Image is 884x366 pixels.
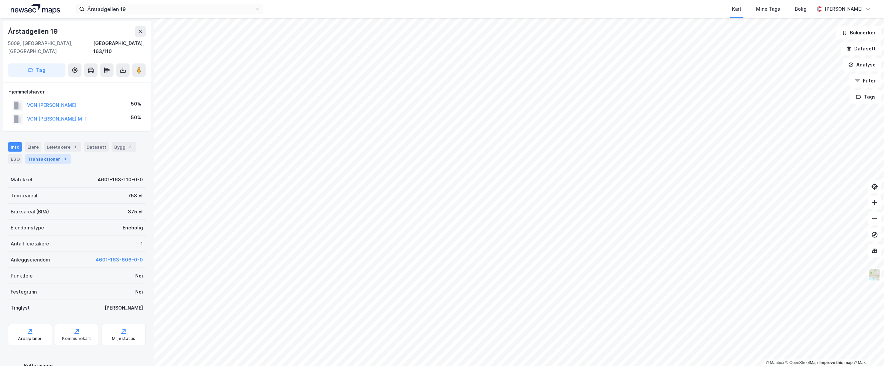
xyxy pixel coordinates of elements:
[11,256,50,264] div: Anleggseiendom
[131,114,141,122] div: 50%
[8,26,59,37] div: Årstadgeilen 19
[851,334,884,366] div: Kontrollprogram for chat
[62,336,91,341] div: Kommunekart
[825,5,863,13] div: [PERSON_NAME]
[72,144,78,150] div: 1
[25,142,41,152] div: Eiere
[8,88,145,96] div: Hjemmelshaver
[836,26,881,39] button: Bokmerker
[8,63,65,77] button: Tag
[8,154,22,164] div: ESG
[11,224,44,232] div: Eiendomstype
[11,240,49,248] div: Antall leietakere
[756,5,780,13] div: Mine Tags
[61,156,68,162] div: 3
[141,240,143,248] div: 1
[11,304,30,312] div: Tinglyst
[96,256,143,264] button: 4601-163-606-0-0
[128,192,143,200] div: 758 ㎡
[785,360,818,365] a: OpenStreetMap
[850,90,881,104] button: Tags
[11,176,32,184] div: Matrikkel
[105,304,143,312] div: [PERSON_NAME]
[25,154,71,164] div: Transaksjoner
[127,144,134,150] div: 3
[84,4,255,14] input: Søk på adresse, matrikkel, gårdeiere, leietakere eller personer
[93,39,146,55] div: [GEOGRAPHIC_DATA], 163/110
[820,360,853,365] a: Improve this map
[849,74,881,87] button: Filter
[131,100,141,108] div: 50%
[84,142,109,152] div: Datasett
[11,288,37,296] div: Festegrunn
[112,336,135,341] div: Miljøstatus
[11,208,49,216] div: Bruksareal (BRA)
[851,334,884,366] iframe: Chat Widget
[8,39,93,55] div: 5009, [GEOGRAPHIC_DATA], [GEOGRAPHIC_DATA]
[11,4,60,14] img: logo.a4113a55bc3d86da70a041830d287a7e.svg
[841,42,881,55] button: Datasett
[135,288,143,296] div: Nei
[868,268,881,281] img: Z
[18,336,42,341] div: Arealplaner
[98,176,143,184] div: 4601-163-110-0-0
[843,58,881,71] button: Analyse
[123,224,143,232] div: Enebolig
[732,5,741,13] div: Kart
[128,208,143,216] div: 375 ㎡
[795,5,807,13] div: Bolig
[44,142,81,152] div: Leietakere
[11,272,33,280] div: Punktleie
[112,142,136,152] div: Bygg
[11,192,37,200] div: Tomteareal
[8,142,22,152] div: Info
[766,360,784,365] a: Mapbox
[135,272,143,280] div: Nei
